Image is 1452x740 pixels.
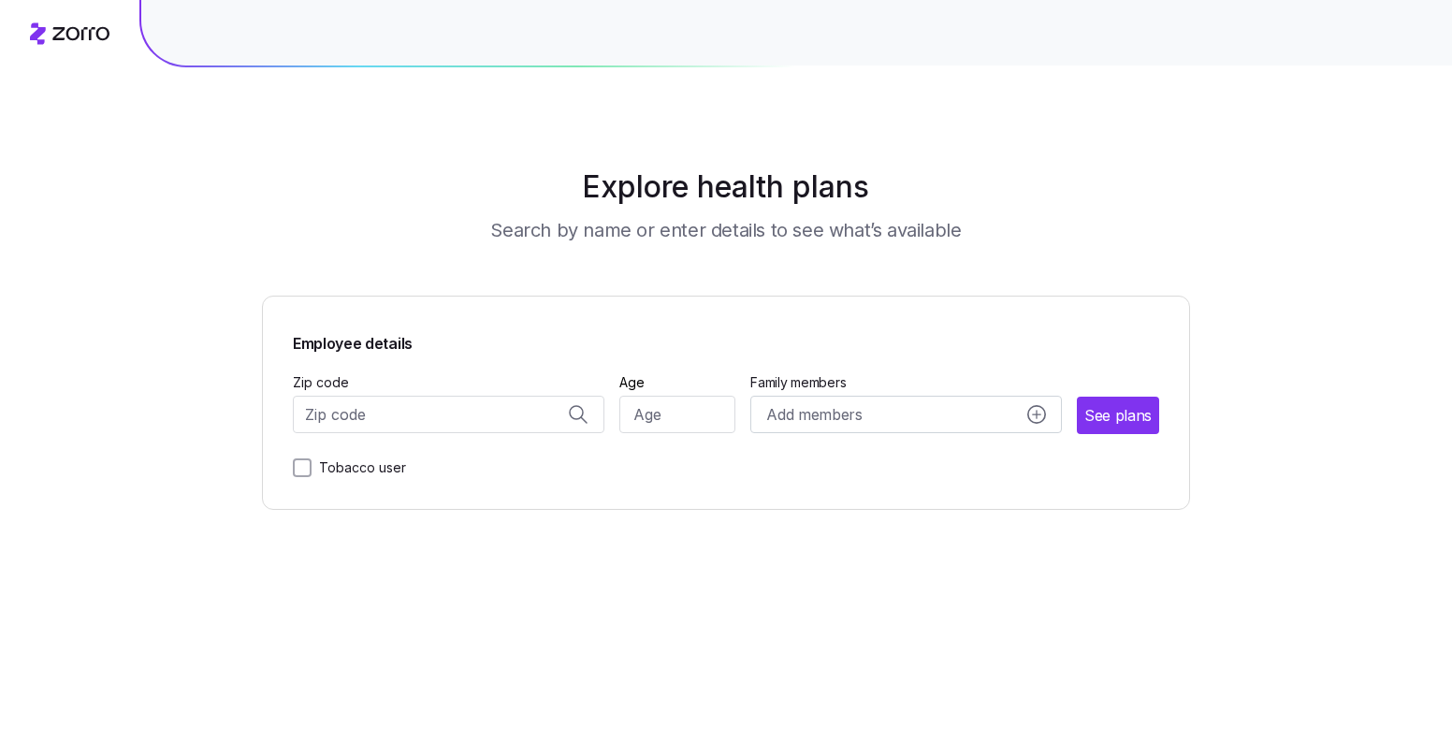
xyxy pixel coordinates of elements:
[766,403,862,427] span: Add members
[293,396,604,433] input: Zip code
[619,372,645,393] label: Age
[309,165,1144,210] h1: Explore health plans
[490,217,961,243] h3: Search by name or enter details to see what’s available
[1084,404,1152,428] span: See plans
[619,396,736,433] input: Age
[750,373,1062,392] span: Family members
[750,396,1062,433] button: Add membersadd icon
[1077,397,1159,434] button: See plans
[293,372,349,393] label: Zip code
[1027,405,1046,424] svg: add icon
[293,326,413,355] span: Employee details
[312,457,406,479] label: Tobacco user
